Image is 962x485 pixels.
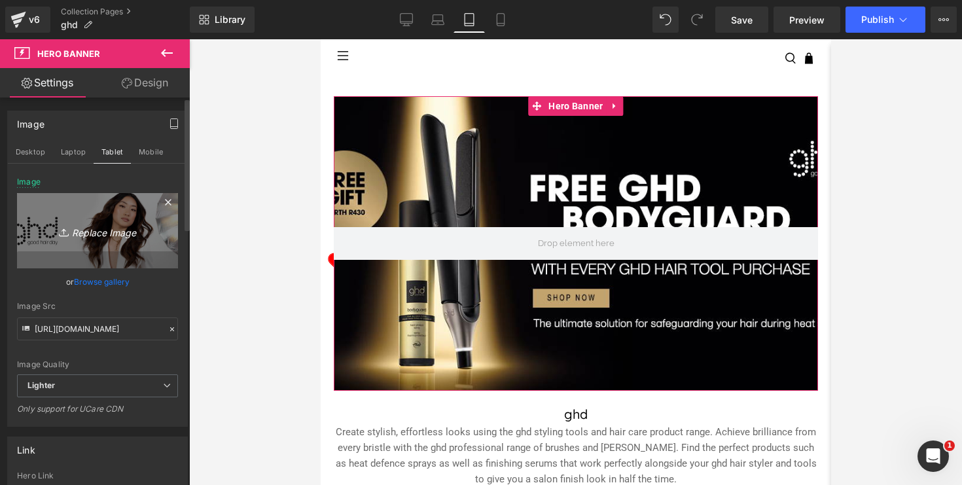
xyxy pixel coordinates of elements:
i: Replace Image [45,223,150,239]
div: Image Src [17,302,178,311]
a: Design [98,68,192,98]
button: Redo [684,7,710,33]
button: Desktop [8,141,53,163]
div: Image [17,177,41,187]
span: Hero Banner [224,57,285,77]
iframe: Intercom live chat [917,440,949,472]
div: Only support for UCare CDN [17,404,178,423]
a: New Library [190,7,255,33]
span: ghd [61,20,78,30]
span: Preview [789,13,825,27]
a: Preview [774,7,840,33]
button: Laptop [53,141,94,163]
button: Publish [846,7,925,33]
h1: ghd [13,365,497,385]
span: Save [731,13,753,27]
a: Expand / Collapse [286,57,303,77]
span: Library [215,14,245,26]
input: Link [17,317,178,340]
a: Tablet [454,7,485,33]
b: Lighter [27,380,55,390]
div: Image [17,111,45,130]
div: Image Quality [17,360,178,369]
div: or [17,275,178,289]
a: Laptop [422,7,454,33]
span: Hero Banner [37,48,100,59]
a: v6 [5,7,50,33]
span: 1 [944,440,955,451]
div: Link [17,437,35,456]
div: Hero Link [17,471,178,480]
button: Tablet [94,141,131,163]
button: Undo [652,7,679,33]
a: Mobile [485,7,516,33]
button: Mobile [131,141,171,163]
button: More [931,7,957,33]
a: Browse gallery [74,270,130,293]
span: Publish [861,14,894,25]
a: Desktop [391,7,422,33]
div: v6 [26,11,43,28]
a: Collection Pages [61,7,190,17]
p: Create stylish, effortless looks using the ghd styling tools and hair care product range. Achieve... [13,385,497,448]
